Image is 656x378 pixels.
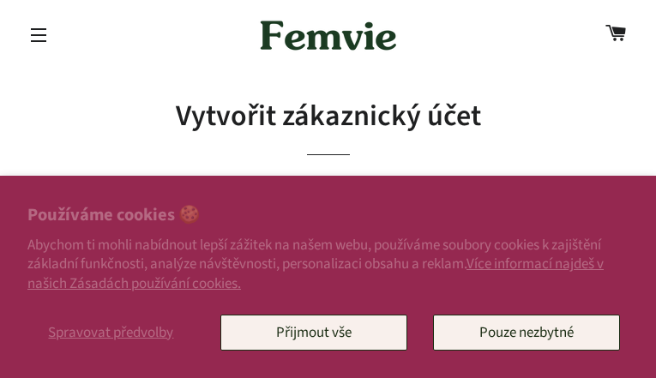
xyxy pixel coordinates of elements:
[27,315,195,351] button: Spravovat předvolby
[27,236,629,292] p: Abychom ti mohli nabídnout lepší zážitek na našem webu, používáme soubory cookies k zajištění zák...
[251,9,406,62] img: Femvie
[48,322,173,343] span: Spravovat předvolby
[27,203,629,228] h2: Používáme cookies 🍪
[433,315,620,351] button: Pouze nezbytné
[220,315,407,351] button: Přijmout vše
[27,254,604,293] a: Více informací najdeš v našich Zásadách používání cookies.
[26,96,630,137] h1: Vytvořit zákaznický účet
